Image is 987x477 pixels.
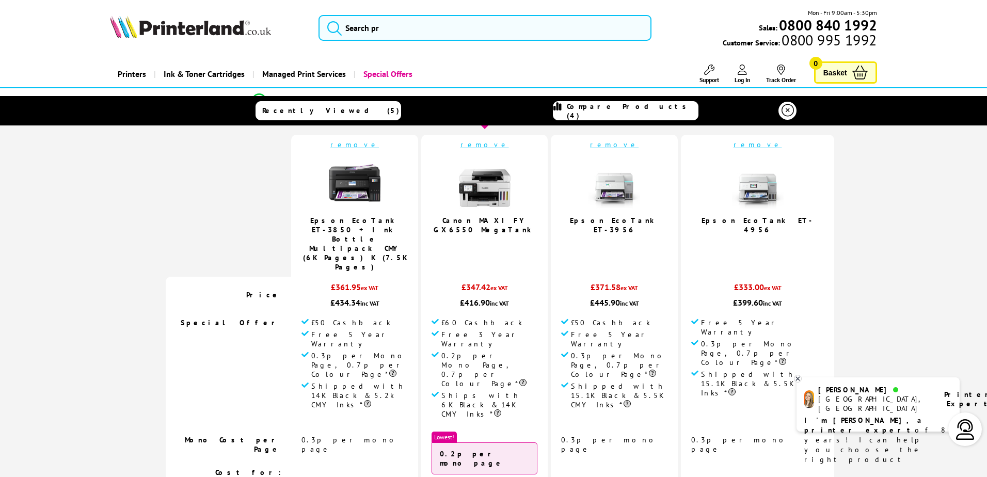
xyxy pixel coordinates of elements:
[360,299,379,307] span: inc VAT
[215,468,281,477] span: Cost for:
[761,240,772,251] span: / 5
[699,65,719,84] a: Support
[735,76,751,84] span: Log In
[823,66,847,79] span: Basket
[620,284,638,292] span: ex VAT
[701,370,824,397] span: Shipped with 15.1K Black & 5.5K CMY Inks*
[701,339,824,367] span: 0.3p per Mono Page, 0.7p per Colour Page*
[441,391,537,419] span: Ships with 6K Black & 14K CMY Inks*
[808,8,877,18] span: Mon - Fri 9:00am - 5:30pm
[181,318,281,327] span: Special Offer
[432,432,457,442] span: Lowest!
[818,385,931,394] div: [PERSON_NAME]
[164,61,245,87] span: Ink & Toner Cartridges
[570,216,659,234] a: Epson EcoTank ET-3956
[734,140,782,149] a: remove
[759,23,777,33] span: Sales:
[303,216,406,272] a: Epson EcoTank ET-3850 + Ink Bottle Multipack CMY (6K Pages) K (7.5K Pages)
[262,106,400,115] span: Recently Viewed (5)
[301,282,408,297] div: £361.95
[701,318,824,337] span: Free 5 Year Warranty
[460,140,509,149] a: remove
[764,284,782,292] span: ex VAT
[459,157,511,209] img: Canon-MAXIFY-GX6550-Front-Small.jpg
[354,61,420,87] a: Special Offers
[691,435,789,454] span: 0.3p per mono page
[246,290,281,299] span: Price
[691,282,824,297] div: £333.00
[749,240,761,251] span: 5.0
[434,216,536,234] a: Canon MAXIFY GX6550 MegaTank
[561,435,659,454] span: 0.3p per mono page
[488,240,499,251] span: / 5
[441,330,537,348] span: Free 3 Year Warranty
[561,282,667,297] div: £371.58
[955,419,976,440] img: user-headset-light.svg
[110,15,271,38] img: Printerland Logo
[440,449,504,468] strong: 0.2p per mono page
[571,351,667,379] span: 0.3p per Mono Page, 0.7p per Colour Page*
[804,416,952,465] p: of 8 years! I can help you choose the right product
[311,318,391,327] span: £50 Cashback
[110,61,154,87] a: Printers
[329,157,380,209] img: Epson-ET-3850-Front-Main-Small.jpg
[702,216,814,234] a: Epson EcoTank ET-4956
[110,15,306,40] a: Printerland Logo
[723,35,877,47] span: Customer Service:
[252,61,354,87] a: Managed Print Services
[735,65,751,84] a: Log In
[804,390,814,408] img: amy-livechat.png
[779,15,877,35] b: 0800 840 1992
[185,435,281,454] span: Mono Cost per Page
[691,297,824,308] div: £399.60
[571,318,650,327] span: £50 Cashback
[814,61,877,84] a: Basket 0
[311,330,408,348] span: Free 5 Year Warranty
[804,416,925,435] b: I'm [PERSON_NAME], a printer expert
[311,381,408,409] span: Shipped with 14K Black & 5.2k CMY Inks*
[818,394,931,413] div: [GEOGRAPHIC_DATA], [GEOGRAPHIC_DATA]
[567,102,698,120] span: Compare Products (4)
[154,61,252,87] a: Ink & Toner Cartridges
[763,299,782,307] span: inc VAT
[553,101,698,120] a: Compare Products (4)
[441,351,537,388] span: 0.2p per Mono Page, 0.7p per Colour Page*
[311,351,408,379] span: 0.3p per Mono Page, 0.7p per Colour Page*
[766,65,796,84] a: Track Order
[809,57,822,70] span: 0
[780,35,877,45] span: 0800 995 1992
[441,318,522,327] span: £60 Cashback
[490,284,508,292] span: ex VAT
[301,435,400,454] span: 0.3p per mono page
[475,240,488,251] span: 5.0
[732,157,784,209] img: epson-et-4956-front-small.jpg
[571,381,667,409] span: Shipped with 15.1K Black & 5.5K CMY Inks*
[256,101,401,120] a: Recently Viewed (5)
[432,297,537,308] div: £416.90
[777,20,877,30] a: 0800 840 1992
[571,330,667,348] span: Free 5 Year Warranty
[86,92,869,110] li: modal_Promise
[561,297,667,308] div: £445.90
[301,297,408,308] div: £434.34
[319,15,651,41] input: Search pr
[361,284,378,292] span: ex VAT
[490,299,509,307] span: inc VAT
[590,140,639,149] a: remove
[330,140,379,149] a: remove
[620,299,639,307] span: inc VAT
[432,282,537,297] div: £347.42
[699,76,719,84] span: Support
[588,157,640,209] img: epson-et-3956-front-small.jpg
